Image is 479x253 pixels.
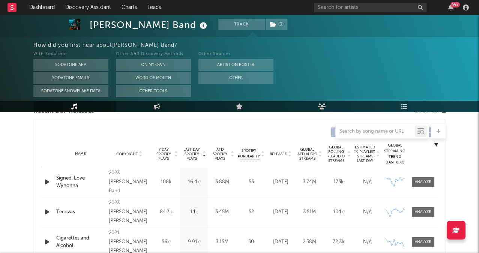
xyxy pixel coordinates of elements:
[154,147,174,161] span: 7 Day Spotify Plays
[355,208,380,216] div: N/A
[182,147,202,161] span: Last Day Spotify Plays
[116,85,191,97] button: Other Tools
[33,72,108,84] button: Sodatone Emails
[238,208,264,216] div: 52
[326,208,351,216] div: 104k
[33,50,108,59] div: With Sodatone
[314,3,426,12] input: Search for artists
[268,238,293,246] div: [DATE]
[210,238,234,246] div: 3.15M
[182,208,206,216] div: 14k
[266,19,287,30] button: (3)
[448,4,453,10] button: 99+
[198,59,273,71] button: Artist on Roster
[154,208,178,216] div: 84.3k
[355,145,375,163] span: Estimated % Playlist Streams Last Day
[56,235,105,249] a: Cigarettes and Alcohol
[336,129,415,135] input: Search by song name or URL
[116,72,191,84] button: Word Of Mouth
[355,178,380,186] div: N/A
[116,152,138,156] span: Copyright
[210,178,234,186] div: 3.88M
[109,169,150,196] div: 2023 [PERSON_NAME] Band
[297,147,318,161] span: Global ATD Audio Streams
[182,178,206,186] div: 16.4k
[56,208,105,216] a: Tecovas
[238,178,264,186] div: 53
[210,147,230,161] span: ATD Spotify Plays
[182,238,206,246] div: 9.91k
[116,59,191,71] button: On My Own
[218,19,265,30] button: Track
[450,2,460,7] div: 99 +
[297,238,322,246] div: 2.58M
[268,178,293,186] div: [DATE]
[326,145,347,163] span: Global Rolling 7D Audio Streams
[270,152,287,156] span: Released
[210,208,234,216] div: 3.45M
[154,238,178,246] div: 56k
[297,208,322,216] div: 3.51M
[265,19,288,30] span: ( 3 )
[90,19,209,31] div: [PERSON_NAME] Band
[238,238,264,246] div: 50
[326,178,351,186] div: 173k
[109,199,150,226] div: 2023 [PERSON_NAME] [PERSON_NAME]
[56,175,105,189] a: Signed, Love Wynonna
[56,151,105,157] div: Name
[116,50,191,59] div: Other A&R Discovery Methods
[198,50,273,59] div: Other Sources
[326,238,351,246] div: 72.3k
[154,178,178,186] div: 108k
[33,85,108,97] button: Sodatone Snowflake Data
[198,72,273,84] button: Other
[297,178,322,186] div: 3.74M
[238,148,260,159] span: Spotify Popularity
[384,143,406,165] div: Global Streaming Trend (Last 60D)
[355,238,380,246] div: N/A
[33,59,108,71] button: Sodatone App
[268,208,293,216] div: [DATE]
